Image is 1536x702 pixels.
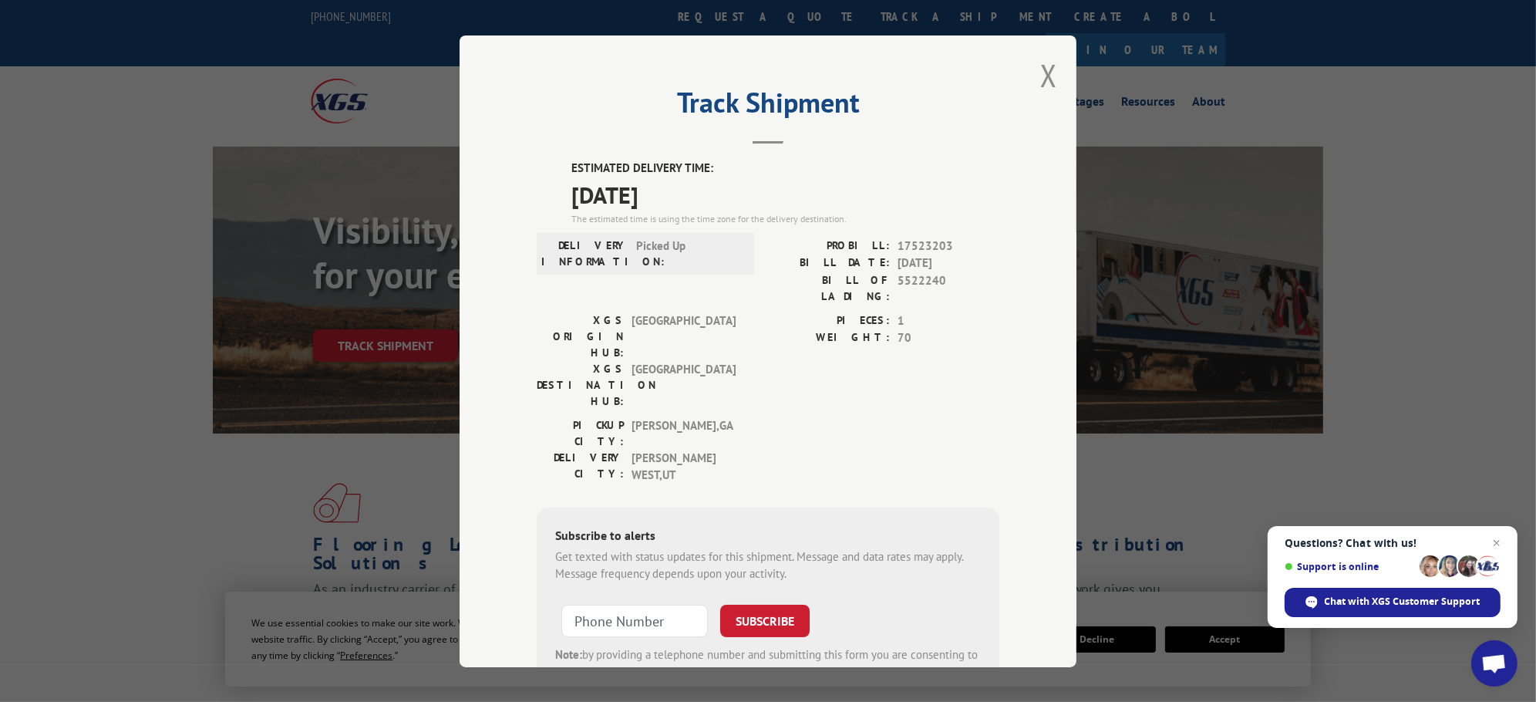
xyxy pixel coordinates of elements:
span: [PERSON_NAME] WEST , UT [632,449,736,484]
span: [GEOGRAPHIC_DATA] [632,312,736,360]
div: by providing a telephone number and submitting this form you are consenting to be contacted by SM... [555,646,981,698]
span: Chat with XGS Customer Support [1325,595,1480,609]
span: Questions? Chat with us! [1285,537,1501,549]
label: BILL OF LADING: [768,272,890,304]
label: DELIVERY INFORMATION: [541,237,628,269]
label: PIECES: [768,312,890,329]
label: ESTIMATED DELIVERY TIME: [571,160,999,177]
span: 17523203 [898,237,999,255]
div: Open chat [1471,640,1517,687]
span: Picked Up [636,237,740,269]
label: XGS DESTINATION HUB: [537,360,624,409]
span: Support is online [1285,561,1414,572]
div: Get texted with status updates for this shipment. Message and data rates may apply. Message frequ... [555,548,981,582]
label: DELIVERY CITY: [537,449,624,484]
label: PICKUP CITY: [537,417,624,449]
span: Close chat [1487,534,1506,552]
span: [PERSON_NAME] , GA [632,417,736,449]
span: [DATE] [571,177,999,211]
strong: Note: [555,646,582,661]
span: 70 [898,329,999,347]
button: SUBSCRIBE [720,604,810,636]
div: The estimated time is using the time zone for the delivery destination. [571,211,999,225]
button: Close modal [1040,55,1057,96]
h2: Track Shipment [537,92,999,121]
label: WEIGHT: [768,329,890,347]
div: Subscribe to alerts [555,525,981,548]
label: XGS ORIGIN HUB: [537,312,624,360]
span: 1 [898,312,999,329]
label: PROBILL: [768,237,890,255]
span: [DATE] [898,255,999,272]
span: [GEOGRAPHIC_DATA] [632,360,736,409]
input: Phone Number [561,604,708,636]
div: Chat with XGS Customer Support [1285,588,1501,617]
label: BILL DATE: [768,255,890,272]
span: 5522240 [898,272,999,304]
